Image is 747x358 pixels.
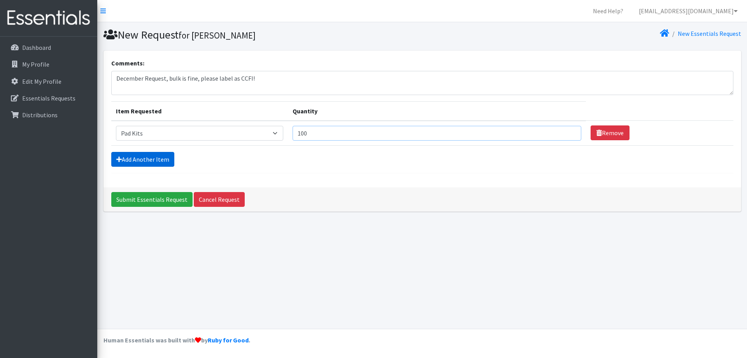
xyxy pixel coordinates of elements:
[3,107,94,123] a: Distributions
[288,101,586,121] th: Quantity
[22,44,51,51] p: Dashboard
[194,192,245,207] a: Cancel Request
[678,30,741,37] a: New Essentials Request
[591,125,630,140] a: Remove
[22,78,61,85] p: Edit My Profile
[22,111,58,119] p: Distributions
[22,60,49,68] p: My Profile
[633,3,744,19] a: [EMAIL_ADDRESS][DOMAIN_NAME]
[587,3,630,19] a: Need Help?
[22,94,75,102] p: Essentials Requests
[3,40,94,55] a: Dashboard
[111,101,288,121] th: Item Requested
[103,28,419,42] h1: New Request
[3,56,94,72] a: My Profile
[3,90,94,106] a: Essentials Requests
[103,336,250,344] strong: Human Essentials was built with by .
[111,152,174,167] a: Add Another Item
[111,58,144,68] label: Comments:
[3,5,94,31] img: HumanEssentials
[3,74,94,89] a: Edit My Profile
[111,192,193,207] input: Submit Essentials Request
[179,30,256,41] small: for [PERSON_NAME]
[208,336,249,344] a: Ruby for Good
